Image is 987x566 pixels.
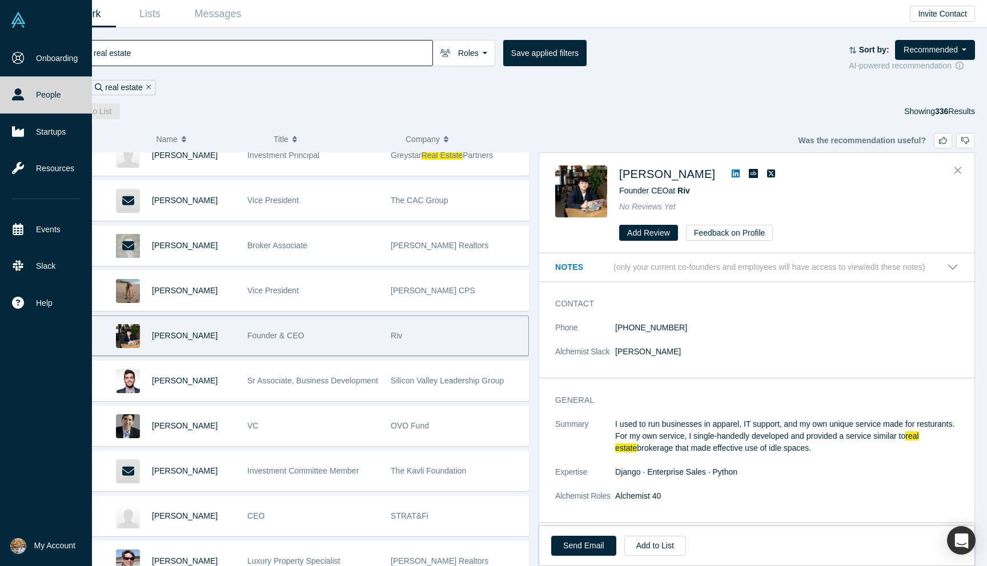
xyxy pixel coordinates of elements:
span: VC [247,421,258,430]
span: Vice President [247,196,299,205]
span: Founder CEO at [619,186,690,195]
button: Add to List [624,536,686,556]
img: Kevin Kaberna's Profile Image [116,144,140,168]
span: Real Estate [422,151,463,160]
span: The CAC Group [391,196,448,205]
dd: [PERSON_NAME] [615,346,958,358]
span: [PERSON_NAME] Realtors [391,241,488,250]
button: Notes (only your current co-founders and employees will have access to view/edit these notes) [555,261,958,273]
span: real estate [615,431,919,452]
button: Name [156,127,262,151]
img: Eric Chen's Profile Image [116,414,140,438]
a: Send Email [551,536,616,556]
img: Alchemist Vault Logo [10,12,26,28]
button: Title [274,127,394,151]
h3: Notes [555,261,611,273]
button: Add Review [619,225,678,241]
span: Broker Associate [247,241,307,250]
a: [PERSON_NAME] [152,196,218,205]
p: I used to run businesses in apparel, IT support, and my own unique service made for resturants. F... [615,418,958,454]
button: Recommended [895,40,975,60]
div: real estate [90,80,156,95]
a: [PERSON_NAME] [152,511,218,520]
img: Ikkei Uemura's Profile Image [116,324,140,348]
p: (only your current co-founders and employees will have access to view/edit these notes) [613,262,925,272]
a: [PERSON_NAME] [619,168,715,180]
img: Nuruddin Iminokhunov's Account [10,538,26,554]
div: Showing [904,103,975,119]
strong: 336 [935,107,948,116]
a: [PERSON_NAME] [152,151,218,160]
span: Django · Enterprise Sales · Python [615,467,737,476]
span: Title [274,127,288,151]
span: OVO Fund [391,421,429,430]
strong: Sort by: [859,45,889,54]
dt: Alchemist Slack [555,346,615,370]
button: Remove Filter [143,81,151,94]
span: No Reviews Yet [619,202,676,211]
button: My Account [10,538,75,554]
dt: Expertise [555,466,615,490]
span: [PERSON_NAME] Realtors [391,556,488,565]
a: [PERSON_NAME] [152,376,218,385]
span: Sr Associate, Business Development [247,376,378,385]
span: Vice President [247,286,299,295]
h3: Contact [555,298,942,310]
img: Gregory Davies's Profile Image [116,279,140,303]
span: Help [36,297,53,309]
span: Founder & CEO [247,331,304,340]
button: Close [949,161,966,180]
span: Silicon Valley Leadership Group [391,376,504,385]
dt: Alchemist Roles [555,490,615,514]
button: Save applied filters [503,40,587,66]
a: [PHONE_NUMBER] [615,323,687,332]
span: CEO [247,511,264,520]
button: Add to List [66,103,120,119]
span: Luxury Property Specialist [247,556,340,565]
span: The Kavli Foundation [391,466,466,475]
a: [PERSON_NAME] [152,241,218,250]
img: Ikkei Uemura's Profile Image [555,165,607,217]
a: [PERSON_NAME] [152,286,218,295]
div: AI-powered recommendation [849,60,975,72]
img: Guillaume Lange's Profile Image [116,504,140,528]
span: Investment Committee Member [247,466,359,475]
button: Company [406,127,525,151]
span: [PERSON_NAME] CPS [391,286,475,295]
span: Partners [463,151,493,160]
a: [PERSON_NAME] [152,421,218,430]
button: Roles [432,40,495,66]
span: Investment Principal [247,151,319,160]
span: Riv [391,331,402,340]
span: STRAT&Fi [391,511,428,520]
a: Lists [116,1,184,27]
dt: Phone [555,322,615,346]
img: Ernesto Romero's Profile Image [116,369,140,393]
span: My Account [34,540,75,552]
div: Was the recommendation useful? [798,133,974,148]
span: [PERSON_NAME] [152,331,218,340]
span: Results [935,107,975,116]
span: Name [156,127,177,151]
h3: General [555,394,942,406]
a: Riv [677,186,690,195]
a: [PERSON_NAME] [152,556,218,565]
a: Messages [184,1,252,27]
input: Search by name, title, company, summary, expertise, investment criteria or topics of focus [93,39,432,66]
dd: Alchemist 40 [615,490,958,502]
a: [PERSON_NAME] [152,466,218,475]
button: Invite Contact [910,6,975,22]
button: Feedback on Profile [686,225,773,241]
span: Greystar [391,151,422,160]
